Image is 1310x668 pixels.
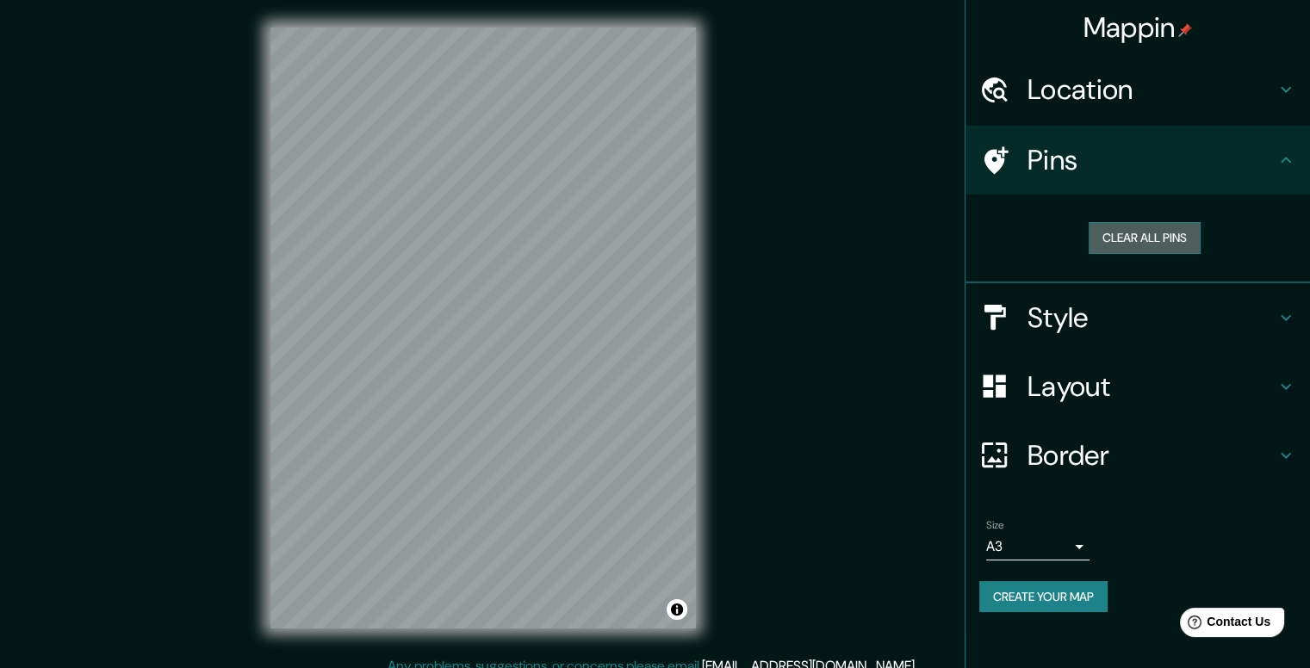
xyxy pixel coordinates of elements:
div: Location [965,55,1310,124]
h4: Pins [1028,143,1276,177]
div: Style [965,283,1310,352]
canvas: Map [270,28,696,628]
div: Layout [965,352,1310,421]
div: Pins [965,126,1310,195]
div: Border [965,421,1310,490]
button: Create your map [979,581,1108,613]
button: Toggle attribution [667,599,687,620]
h4: Style [1028,300,1276,335]
h4: Border [1028,438,1276,473]
iframe: Help widget launcher [1157,601,1291,649]
img: pin-icon.png [1178,23,1192,37]
h4: Location [1028,72,1276,107]
div: A3 [986,533,1090,560]
h4: Mappin [1083,10,1193,45]
button: Clear all pins [1089,222,1201,254]
h4: Layout [1028,369,1276,404]
label: Size [986,517,1004,532]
